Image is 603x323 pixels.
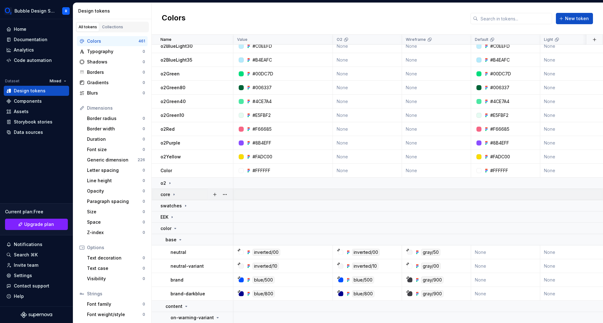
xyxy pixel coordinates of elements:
[84,274,148,284] a: Visibility0
[84,196,148,206] a: Paragraph spacing0
[333,108,402,122] td: None
[333,81,402,95] td: None
[352,276,374,283] div: blue/500
[478,13,552,24] input: Search in tokens...
[14,272,32,279] div: Settings
[402,67,471,81] td: None
[87,59,143,65] div: Shadows
[4,117,69,127] a: Storybook stories
[171,249,186,255] p: neutral
[490,98,509,105] div: #4CE7A4
[4,239,69,249] button: Notifications
[4,86,69,96] a: Design tokens
[14,129,43,135] div: Data sources
[65,8,67,14] div: R
[143,266,145,271] div: 0
[143,116,145,121] div: 0
[84,155,148,165] a: Generic dimension226
[490,43,510,49] div: #C0EEFD
[87,146,143,153] div: Font size
[143,80,145,85] div: 0
[253,98,272,105] div: #4CE7A4
[544,37,553,42] p: Light
[421,276,443,283] div: gray/900
[143,276,145,281] div: 0
[333,150,402,164] td: None
[253,71,273,77] div: #00DC7D
[87,115,143,122] div: Border radius
[490,167,508,174] div: #FFFFFF
[253,57,272,63] div: #B4EAFC
[160,112,184,118] p: o2Green10
[333,136,402,150] td: None
[84,186,148,196] a: Opacity0
[490,112,508,118] div: #E5FBF2
[87,198,143,205] div: Paragraph spacing
[87,136,143,142] div: Duration
[143,302,145,307] div: 0
[160,57,192,63] p: o2BlueLight35
[87,219,143,225] div: Space
[352,249,380,256] div: inverted/00
[87,276,143,282] div: Visibility
[14,88,46,94] div: Design tokens
[77,67,148,77] a: Borders0
[4,127,69,137] a: Data sources
[84,253,148,263] a: Text decoration0
[565,15,589,22] span: New token
[4,45,69,55] a: Analytics
[87,105,145,111] div: Dimensions
[84,145,148,155] a: Font size0
[333,53,402,67] td: None
[4,96,69,106] a: Components
[402,95,471,108] td: None
[352,263,378,270] div: inverted/10
[4,107,69,117] a: Assets
[143,70,145,75] div: 0
[143,168,145,173] div: 0
[14,283,49,289] div: Contact support
[87,301,143,307] div: Font family
[160,154,181,160] p: o2Yellow
[253,126,272,132] div: #F66685
[421,263,441,270] div: gray/00
[14,98,42,104] div: Components
[160,98,186,105] p: o2Green40
[84,309,148,320] a: Font weight/style0
[4,7,12,15] img: 1a847f6c-1245-4c66-adf2-ab3a177fc91e.png
[84,207,148,217] a: Size0
[77,88,148,98] a: Blurs0
[84,299,148,309] a: Font family0
[79,25,97,30] div: All tokens
[402,39,471,53] td: None
[14,252,38,258] div: Search ⌘K
[333,95,402,108] td: None
[253,43,272,49] div: #C0EEFD
[143,312,145,317] div: 0
[21,312,52,318] a: Supernova Logo
[253,167,270,174] div: #FFFFFF
[406,37,426,42] p: Wireframe
[4,55,69,65] a: Code automation
[333,122,402,136] td: None
[143,199,145,204] div: 0
[5,209,68,215] div: Current plan : Free
[253,263,279,270] div: inverted/10
[143,189,145,194] div: 0
[143,230,145,235] div: 0
[143,255,145,260] div: 0
[490,85,509,91] div: #006337
[253,112,271,118] div: #E5FBF2
[490,154,510,160] div: #FADC00
[171,291,205,297] p: brand-darkblue
[333,67,402,81] td: None
[352,290,374,297] div: blue/800
[87,157,138,163] div: Generic dimension
[333,164,402,178] td: None
[237,37,247,42] p: Value
[47,77,69,85] button: Mixed
[50,79,61,84] span: Mixed
[160,43,193,49] p: o2BlueLight30
[87,255,143,261] div: Text decoration
[143,49,145,54] div: 0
